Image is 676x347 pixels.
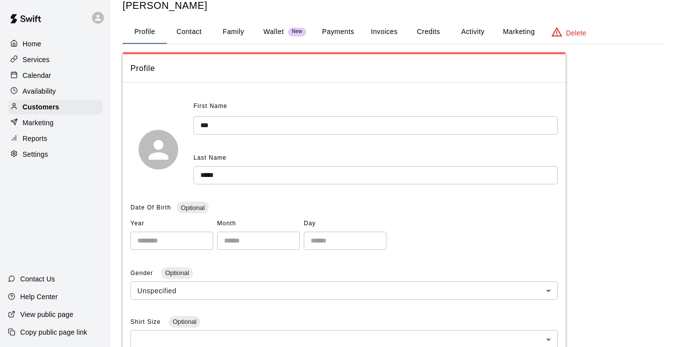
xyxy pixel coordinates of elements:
[20,327,87,337] p: Copy public page link
[8,52,103,67] a: Services
[193,154,226,161] span: Last Name
[8,68,103,83] a: Calendar
[177,204,208,211] span: Optional
[123,20,167,44] button: Profile
[23,55,50,65] p: Services
[161,269,193,277] span: Optional
[123,20,664,44] div: basic tabs example
[406,20,451,44] button: Credits
[193,99,227,114] span: First Name
[288,29,306,35] span: New
[130,318,163,325] span: Shirt Size
[217,216,300,232] span: Month
[23,134,47,143] p: Reports
[362,20,406,44] button: Invoices
[23,70,51,80] p: Calendar
[130,281,558,300] div: Unspecified
[20,274,55,284] p: Contact Us
[8,36,103,51] a: Home
[167,20,211,44] button: Contact
[130,216,213,232] span: Year
[23,102,59,112] p: Customers
[130,204,171,211] span: Date Of Birth
[8,115,103,130] a: Marketing
[304,216,386,232] span: Day
[566,28,586,38] p: Delete
[8,100,103,114] a: Customers
[211,20,256,44] button: Family
[23,39,41,49] p: Home
[451,20,495,44] button: Activity
[263,27,284,37] p: Wallet
[169,318,200,325] span: Optional
[314,20,362,44] button: Payments
[130,270,155,277] span: Gender
[23,86,56,96] p: Availability
[20,292,58,302] p: Help Center
[23,118,54,128] p: Marketing
[8,131,103,146] a: Reports
[130,62,558,75] span: Profile
[8,147,103,162] a: Settings
[23,149,48,159] p: Settings
[495,20,543,44] button: Marketing
[8,84,103,99] a: Availability
[20,310,73,319] p: View public page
